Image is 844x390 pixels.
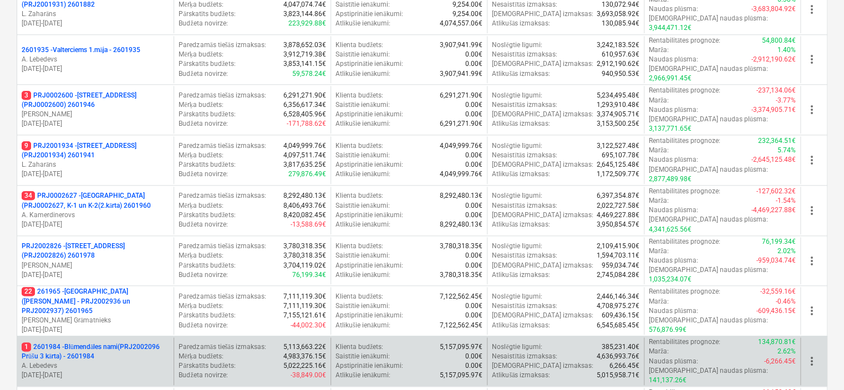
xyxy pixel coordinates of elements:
[22,242,169,260] p: PRJ2002826 - [STREET_ADDRESS] (PRJ2002826) 2601978
[492,110,593,119] p: [DEMOGRAPHIC_DATA] izmaksas :
[283,191,326,201] p: 8,292,480.13€
[440,141,482,151] p: 4,049,999.76€
[291,220,326,229] p: -13,588.69€
[649,45,669,55] p: Marža :
[283,361,326,371] p: 5,022,225.16€
[335,251,390,260] p: Saistītie ienākumi :
[649,215,768,224] p: [DEMOGRAPHIC_DATA] naudas plūsma :
[440,40,482,50] p: 3,907,941.99€
[649,306,698,316] p: Naudas plūsma :
[492,191,542,201] p: Noslēgtie līgumi :
[440,292,482,301] p: 7,122,562.45€
[776,297,796,306] p: -0.46%
[492,160,593,170] p: [DEMOGRAPHIC_DATA] izmaksas :
[764,357,796,366] p: -6,266.45€
[649,14,768,23] p: [DEMOGRAPHIC_DATA] naudas plūsma :
[805,53,818,66] span: more_vert
[22,170,169,179] p: [DATE] - [DATE]
[649,366,768,376] p: [DEMOGRAPHIC_DATA] naudas plūsma :
[179,50,223,59] p: Mērķa budžets :
[335,100,390,110] p: Saistītie ienākumi :
[602,50,639,59] p: 610,957.63€
[283,160,326,170] p: 3,817,635.25€
[22,361,169,371] p: A. Lebedevs
[440,170,482,179] p: 4,049,999.76€
[649,115,768,124] p: [DEMOGRAPHIC_DATA] naudas plūsma :
[597,191,639,201] p: 6,397,354.87€
[751,105,796,115] p: -3,374,905.71€
[805,204,818,217] span: more_vert
[335,361,403,371] p: Apstiprinātie ienākumi :
[440,371,482,380] p: 5,157,095.97€
[335,69,390,79] p: Atlikušie ienākumi :
[597,110,639,119] p: 3,374,905.71€
[492,19,550,28] p: Atlikušās izmaksas :
[22,64,169,74] p: [DATE] - [DATE]
[452,9,482,19] p: 9,254.00€
[22,91,31,100] span: 3
[649,165,768,175] p: [DEMOGRAPHIC_DATA] naudas plūsma :
[440,220,482,229] p: 8,292,480.13€
[179,261,235,270] p: Pārskatīts budžets :
[492,251,557,260] p: Nesaistītās izmaksas :
[440,342,482,352] p: 5,157,095.97€
[335,242,383,251] p: Klienta budžets :
[649,237,720,247] p: Rentabilitātes prognoze :
[465,151,482,160] p: 0.00€
[649,275,692,284] p: 1,035,234.07€
[22,110,169,119] p: [PERSON_NAME]
[440,242,482,251] p: 3,780,318.35€
[22,141,169,160] p: PRJ2001934 - [STREET_ADDRESS] (PRJ2001934) 2601941
[492,50,557,59] p: Nesaistītās izmaksas :
[649,325,687,335] p: 576,876.99€
[649,196,669,206] p: Marža :
[335,40,383,50] p: Klienta budžets :
[335,59,403,69] p: Apstiprinātie ienākumi :
[492,9,593,19] p: [DEMOGRAPHIC_DATA] izmaksas :
[492,59,593,69] p: [DEMOGRAPHIC_DATA] izmaksas :
[179,69,227,79] p: Budžeta novirze :
[649,55,698,64] p: Naudas plūsma :
[492,69,550,79] p: Atlikušās izmaksas :
[597,321,639,330] p: 6,545,685.45€
[283,91,326,100] p: 6,291,271.90€
[760,287,796,296] p: -32,559.16€
[597,91,639,100] p: 5,234,495.48€
[179,270,227,280] p: Budžeta novirze :
[440,270,482,280] p: 3,780,318.35€
[492,151,557,160] p: Nesaistītās izmaksas :
[179,191,266,201] p: Paredzamās tiešās izmaksas :
[22,220,169,229] p: [DATE] - [DATE]
[649,265,768,275] p: [DEMOGRAPHIC_DATA] naudas plūsma :
[335,311,403,320] p: Apstiprinātie ienākumi :
[179,311,235,320] p: Pārskatīts budžets :
[789,337,844,390] div: Chat Widget
[597,160,639,170] p: 2,645,125.48€
[335,352,390,361] p: Saistītie ienākumi :
[283,141,326,151] p: 4,049,999.76€
[609,361,639,371] p: 6,266.45€
[649,36,720,45] p: Rentabilitātes prognoze :
[492,220,550,229] p: Atlikušās izmaksas :
[179,292,266,301] p: Paredzamās tiešās izmaksas :
[179,141,266,151] p: Paredzamās tiešās izmaksas :
[492,321,550,330] p: Atlikušās izmaksas :
[179,160,235,170] p: Pārskatīts budžets :
[649,187,720,196] p: Rentabilitātes prognoze :
[492,311,593,320] p: [DEMOGRAPHIC_DATA] izmaksas :
[335,9,403,19] p: Apstiprinātie ienākumi :
[756,256,796,265] p: -959,034.74€
[179,170,227,179] p: Budžeta novirze :
[179,220,227,229] p: Budžeta novirze :
[492,119,550,129] p: Atlikušās izmaksas :
[179,361,235,371] p: Pārskatīts budžets :
[179,242,266,251] p: Paredzamās tiešās izmaksas :
[649,23,692,33] p: 3,944,471.12€
[465,352,482,361] p: 0.00€
[179,40,266,50] p: Paredzamās tiešās izmaksas :
[649,206,698,215] p: Naudas plūsma :
[465,261,482,270] p: 0.00€
[597,59,639,69] p: 2,912,190.62€
[805,3,818,16] span: more_vert
[602,151,639,160] p: 695,107.78€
